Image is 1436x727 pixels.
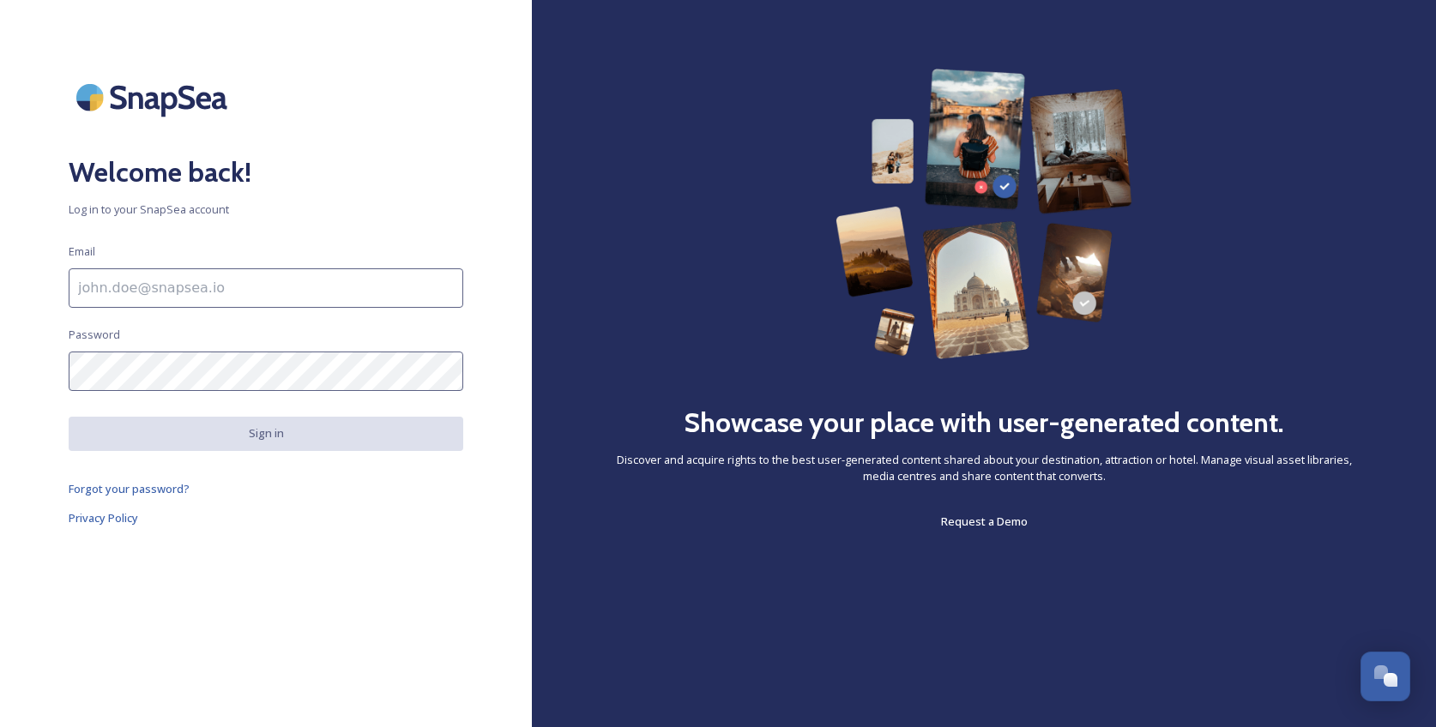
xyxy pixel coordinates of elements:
[69,268,463,308] input: john.doe@snapsea.io
[684,402,1284,443] h2: Showcase your place with user-generated content.
[69,243,95,260] span: Email
[69,481,190,496] span: Forgot your password?
[69,510,138,526] span: Privacy Policy
[69,508,463,528] a: Privacy Policy
[600,452,1367,484] span: Discover and acquire rights to the best user-generated content shared about your destination, att...
[69,417,463,450] button: Sign in
[941,511,1028,532] a: Request a Demo
[69,201,463,218] span: Log in to your SnapSea account
[941,514,1028,529] span: Request a Demo
[836,69,1132,359] img: 63b42ca75bacad526042e722_Group%20154-p-800.png
[69,327,120,343] span: Password
[69,152,463,193] h2: Welcome back!
[1361,652,1410,701] button: Open Chat
[69,478,463,499] a: Forgot your password?
[69,69,240,126] img: SnapSea Logo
